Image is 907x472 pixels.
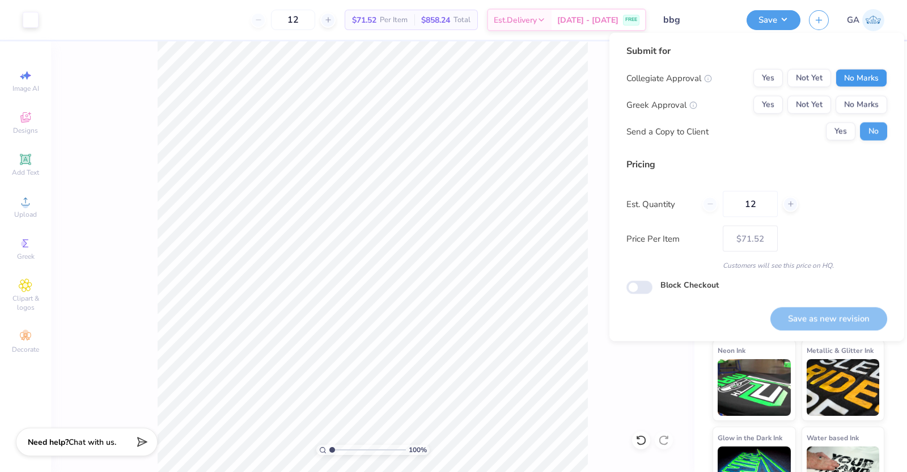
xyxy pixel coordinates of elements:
[847,9,884,31] a: GA
[626,125,709,138] div: Send a Copy to Client
[626,197,694,210] label: Est. Quantity
[626,158,887,171] div: Pricing
[718,359,791,416] img: Neon Ink
[718,432,782,444] span: Glow in the Dark Ink
[6,294,45,312] span: Clipart & logos
[626,98,697,111] div: Greek Approval
[847,14,859,27] span: GA
[626,260,887,271] div: Customers will see this price on HQ.
[12,84,39,93] span: Image AI
[860,123,887,141] button: No
[626,44,887,58] div: Submit for
[826,123,855,141] button: Yes
[625,16,637,24] span: FREE
[747,10,800,30] button: Save
[718,344,745,356] span: Neon Ink
[421,14,450,26] span: $858.24
[380,14,408,26] span: Per Item
[14,210,37,219] span: Upload
[494,14,537,26] span: Est. Delivery
[753,69,783,87] button: Yes
[557,14,618,26] span: [DATE] - [DATE]
[69,437,116,448] span: Chat with us.
[12,345,39,354] span: Decorate
[17,252,35,261] span: Greek
[13,126,38,135] span: Designs
[28,437,69,448] strong: Need help?
[352,14,376,26] span: $71.52
[626,232,714,245] label: Price Per Item
[626,71,712,85] div: Collegiate Approval
[753,96,783,114] button: Yes
[787,96,831,114] button: Not Yet
[807,359,880,416] img: Metallic & Glitter Ink
[271,10,315,30] input: – –
[660,279,719,291] label: Block Checkout
[807,432,859,444] span: Water based Ink
[12,168,39,177] span: Add Text
[807,344,874,356] span: Metallic & Glitter Ink
[836,96,887,114] button: No Marks
[453,14,471,26] span: Total
[787,69,831,87] button: Not Yet
[862,9,884,31] img: Gaurisha Aggarwal
[723,191,778,217] input: – –
[409,445,427,455] span: 100 %
[655,9,738,31] input: Untitled Design
[836,69,887,87] button: No Marks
